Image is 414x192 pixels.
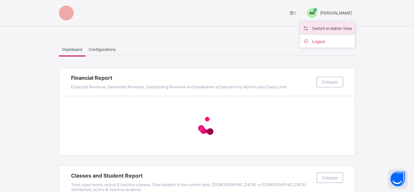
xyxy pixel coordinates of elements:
span: Financial Report [71,75,313,81]
span: [PERSON_NAME] [320,11,352,15]
span: Configurations [89,47,116,52]
button: Open asap [388,169,407,189]
span: Collapse [322,79,338,84]
span: AK [309,11,315,15]
span: Switch to Admin View [302,24,352,32]
span: Dashboard [62,47,82,52]
li: dropdown-list-item-buttom-1 [300,35,355,48]
span: Classes and Student Report [71,172,313,179]
span: Expected Revenue, Generated Revenue, Outstanding Revenue and breakdown of payment by Months and C... [71,84,287,89]
span: session/term information [289,11,296,15]
span: Total class levels, active & inactive classes, Total student in the current term, [DEMOGRAPHIC_DA... [71,182,306,192]
span: Logout [302,37,352,45]
li: dropdown-list-item-name-0 [300,22,355,35]
span: Collapse [322,175,338,180]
